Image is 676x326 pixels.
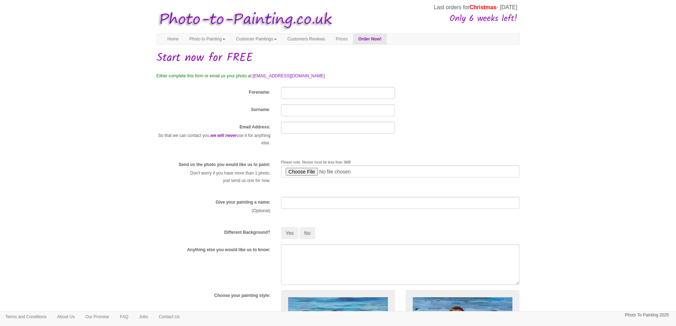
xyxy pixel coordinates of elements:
h3: Only 6 weeks left! [336,14,517,23]
label: Different Background? [224,230,270,236]
a: Our Promise [80,311,114,322]
div: : [151,104,276,115]
label: Forename [249,89,269,95]
p: Don't worry if you have more than 1 photo, just send us one for now. [156,170,270,184]
label: Surname [251,107,269,113]
h1: Start now for FREE [156,52,520,64]
a: Home [162,34,184,44]
span: Please note, filesize must be less than 3MB [281,160,351,164]
a: Customer Paintings [231,34,282,44]
p: So that we can contact you, use it for anything else. [156,132,270,147]
button: No [299,227,315,239]
a: Prices [330,34,353,44]
label: Choose your painting style: [214,293,270,299]
a: Contact Us [153,311,185,322]
p: (Optional) [156,207,270,215]
label: Anything else you would like us to know: [187,247,270,253]
span: Either complete this form or email us your photo at: [156,73,253,78]
span: Christmas [469,4,496,10]
a: Photo to Painting [184,34,231,44]
a: Customers Reviews [282,34,331,44]
p: Photo To Painting 2025 [625,311,669,319]
a: FAQ [115,311,134,322]
a: Jobs [134,311,153,322]
a: About Us [52,311,80,322]
label: Email Address: [240,124,270,130]
button: Yes [281,227,298,239]
label: Give your painting a name: [216,199,270,205]
em: we will never [210,133,237,138]
a: Order Now! [353,34,387,44]
a: [EMAIL_ADDRESS][DOMAIN_NAME] [253,73,325,78]
img: Photo to Painting [153,6,335,34]
label: Send us the photo you would like us to paint: [178,162,270,168]
div: : [151,87,276,97]
span: Last orders for - [DATE] [434,4,517,10]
